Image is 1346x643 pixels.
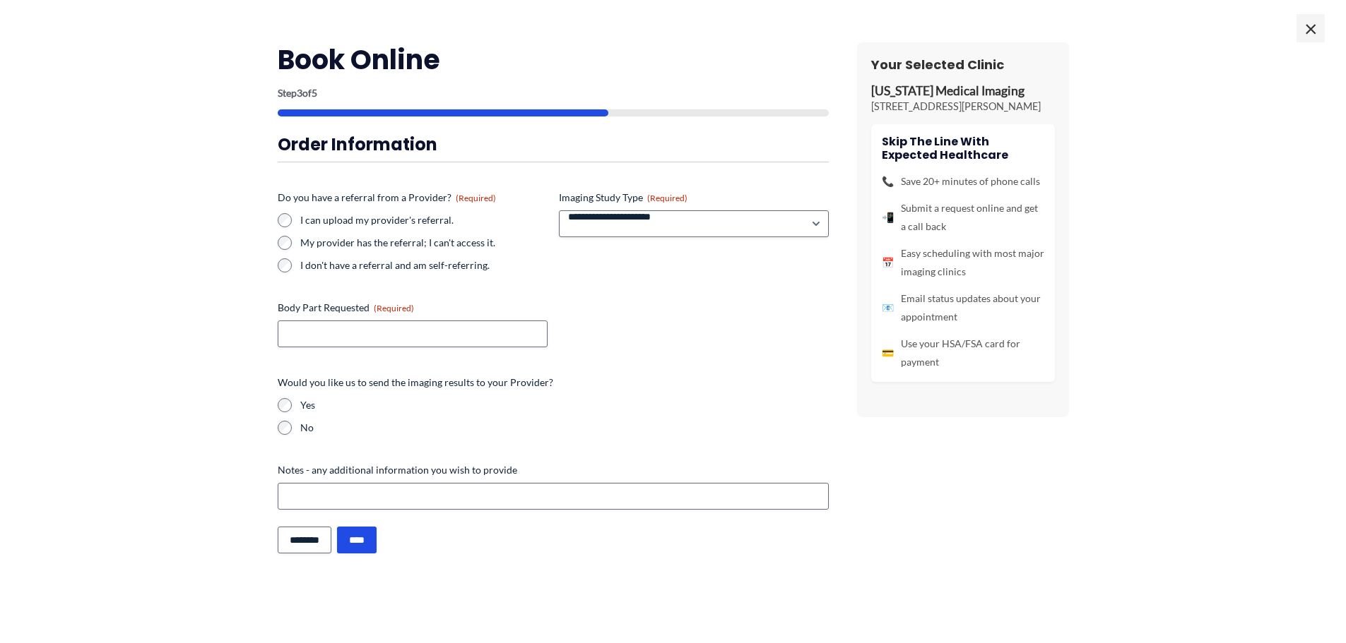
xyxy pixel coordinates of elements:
[300,258,548,272] label: I don't have a referral and am self-referring.
[312,87,317,99] span: 5
[882,244,1044,281] li: Easy scheduling with most major imaging clinics
[882,135,1044,162] h4: Skip the line with Expected Healthcare
[300,421,829,435] label: No
[300,398,829,412] label: Yes
[300,236,548,250] label: My provider has the referral; I can't access it.
[871,83,1055,100] p: [US_STATE] Medical Imaging
[278,191,496,205] legend: Do you have a referral from a Provider?
[882,253,894,272] span: 📅
[871,100,1055,114] p: [STREET_ADDRESS][PERSON_NAME]
[278,42,829,77] h2: Book Online
[882,299,894,317] span: 📧
[1297,14,1325,42] span: ×
[300,213,548,227] label: I can upload my provider's referral.
[871,56,1055,73] h3: Your Selected Clinic
[278,301,548,315] label: Body Part Requested
[278,375,553,390] legend: Would you like us to send the imaging results to your Provider?
[456,193,496,203] span: (Required)
[882,172,894,191] span: 📞
[882,199,1044,236] li: Submit a request online and get a call back
[559,191,829,205] label: Imaging Study Type
[882,344,894,362] span: 💳
[647,193,687,203] span: (Required)
[278,88,829,98] p: Step of
[297,87,302,99] span: 3
[278,133,829,155] h3: Order Information
[278,463,829,477] label: Notes - any additional information you wish to provide
[882,172,1044,191] li: Save 20+ minutes of phone calls
[882,208,894,227] span: 📲
[374,303,414,313] span: (Required)
[882,289,1044,326] li: Email status updates about your appointment
[882,335,1044,371] li: Use your HSA/FSA card for payment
